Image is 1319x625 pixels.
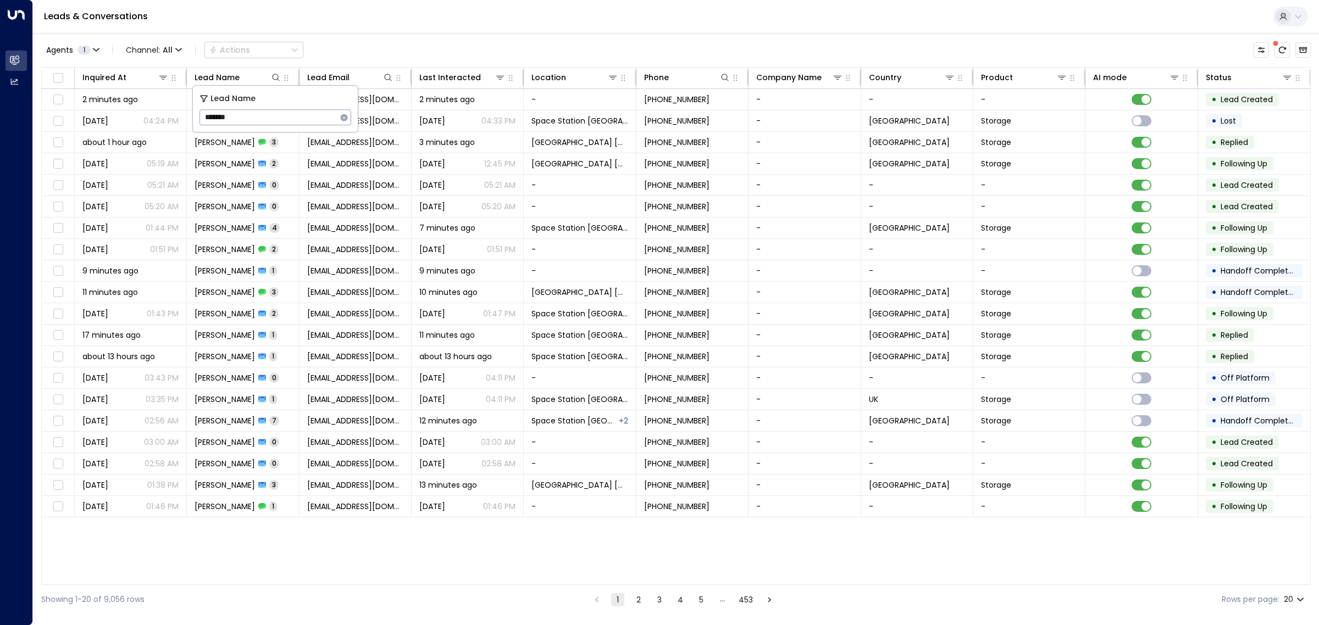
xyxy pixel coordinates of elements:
span: caz.sellwood@gmail.com [307,137,403,148]
div: • [1211,454,1217,473]
span: polexom347@gardsiir.com [307,244,403,255]
td: - [749,110,861,131]
span: Aug 16, 2025 [419,437,445,448]
button: Go to page 5 [695,593,708,606]
span: Toggle select row [51,307,65,321]
td: - [749,282,861,303]
button: Go to page 2 [632,593,645,606]
td: - [749,475,861,495]
td: - [973,496,1085,517]
span: 0 [269,180,279,189]
td: - [861,89,973,110]
span: Space Station Wakefield [531,394,628,405]
span: Storage [981,351,1011,362]
td: - [749,325,861,345]
span: Agents [46,46,73,54]
span: Off Platform [1221,394,1270,405]
div: Lead Email [307,71,394,84]
td: - [749,410,861,431]
td: - [973,432,1085,453]
p: 04:11 PM [486,372,516,383]
td: - [524,260,636,281]
td: - [861,260,973,281]
button: Actions [204,42,303,58]
span: Aug 20, 2025 [419,244,445,255]
span: 9 minutes ago [419,265,475,276]
span: 10 minutes ago [419,287,478,298]
span: 1 [269,330,277,339]
span: Toggle select row [51,157,65,171]
span: 2 [269,309,279,318]
span: Off Platform [1221,372,1270,383]
span: All [163,46,173,54]
span: Aug 16, 2025 [82,437,108,448]
span: Storage [981,158,1011,169]
div: Space Station Kilburn,Space Station Cricklewood [619,415,628,426]
span: 9 minutes ago [82,265,138,276]
p: 01:47 PM [483,308,516,319]
p: 05:21 AM [147,180,179,191]
span: 7 [269,416,279,425]
p: 03:43 PM [145,372,179,383]
td: - [861,432,973,453]
span: Aug 21, 2025 [82,308,108,319]
p: 04:11 PM [486,394,516,405]
span: United Kingdom [869,351,950,362]
span: +447957102884 [644,137,710,148]
div: • [1211,369,1217,387]
span: +447769932449 [644,265,710,276]
span: Lead Created [1221,94,1273,105]
button: Archived Leads [1295,42,1311,58]
span: Yesterday [419,308,445,319]
span: Carol Sellwood [195,180,255,191]
span: Aug 11, 2025 [419,115,445,126]
span: saurabhseth1@aol.com [307,287,403,298]
td: - [749,453,861,474]
span: Caitlin Watt [195,330,255,341]
p: 04:33 PM [481,115,516,126]
p: 01:51 PM [150,244,179,255]
span: 2 minutes ago [419,94,475,105]
td: - [861,196,973,217]
span: Caitlin Watt [195,372,255,383]
div: • [1211,347,1217,366]
span: Aug 16, 2025 [419,458,445,469]
td: - [973,367,1085,388]
span: Toggle select row [51,393,65,406]
span: United Kingdom [869,415,950,426]
div: • [1211,176,1217,194]
td: - [524,239,636,260]
div: Button group with a nested menu [204,42,303,58]
span: 0 [269,202,279,211]
td: - [861,453,973,474]
span: Storage [981,308,1011,319]
button: page 1 [611,593,624,606]
span: +447428230664 [644,394,710,405]
span: Yesterday [82,394,108,405]
div: Actions [209,45,250,55]
span: United Kingdom [869,115,950,126]
span: Storage [981,415,1011,426]
span: Toggle select row [51,264,65,278]
span: caz.sellwood@gmail.com [307,180,403,191]
div: • [1211,261,1217,280]
span: Storage [981,330,1011,341]
div: Country [869,71,955,84]
p: 01:43 PM [147,308,179,319]
span: 2 [269,159,279,168]
a: Leads & Conversations [44,10,148,23]
span: Following Up [1221,244,1267,255]
span: 17 minutes ago [82,330,141,341]
span: There are new threads available. Refresh the grid to view the latest updates. [1274,42,1290,58]
span: 3 [269,137,279,147]
span: Ruma Begum [195,437,255,448]
td: - [749,196,861,217]
span: Storage [981,115,1011,126]
div: 20 [1284,591,1306,607]
td: - [973,260,1085,281]
span: Space Station Wakefield [531,351,628,362]
div: • [1211,283,1217,302]
div: Country [869,71,901,84]
button: Agents1 [41,42,103,58]
span: 11 minutes ago [82,287,138,298]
